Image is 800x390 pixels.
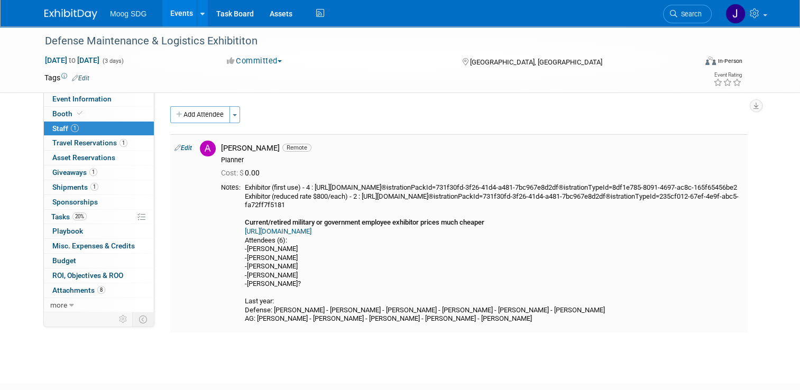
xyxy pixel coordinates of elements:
[114,312,133,326] td: Personalize Event Tab Strip
[44,180,154,194] a: Shipments1
[44,254,154,268] a: Budget
[72,75,89,82] a: Edit
[52,153,115,162] span: Asset Reservations
[90,183,98,191] span: 1
[44,72,89,83] td: Tags
[713,72,742,78] div: Event Rating
[245,227,311,235] a: [URL][DOMAIN_NAME]
[44,195,154,209] a: Sponsorships
[97,286,105,294] span: 8
[52,138,127,147] span: Travel Reservations
[119,139,127,147] span: 1
[223,55,286,67] button: Committed
[52,183,98,191] span: Shipments
[52,198,98,206] span: Sponsorships
[200,141,216,156] img: A.jpg
[44,55,100,65] span: [DATE] [DATE]
[44,92,154,106] a: Event Information
[52,124,79,133] span: Staff
[44,151,154,165] a: Asset Reservations
[639,55,742,71] div: Event Format
[89,168,97,176] span: 1
[52,286,105,294] span: Attachments
[221,156,743,164] div: Planner
[245,218,484,226] b: Current/retired military or government employee exhibitor prices much cheaper
[44,298,154,312] a: more
[282,144,311,152] span: Remote
[44,268,154,283] a: ROI, Objectives & ROO
[52,109,85,118] span: Booth
[133,312,154,326] td: Toggle Event Tabs
[110,10,146,18] span: Moog SDG
[67,56,77,64] span: to
[718,57,742,65] div: In-Person
[44,165,154,180] a: Giveaways1
[52,256,76,265] span: Budget
[677,10,702,18] span: Search
[725,4,746,24] img: Jaclyn Roberts
[470,58,602,66] span: [GEOGRAPHIC_DATA], [GEOGRAPHIC_DATA]
[44,210,154,224] a: Tasks20%
[44,122,154,136] a: Staff1
[41,32,683,51] div: Defense Maintenance & Logistics Exhibititon
[221,143,743,153] div: [PERSON_NAME]
[44,239,154,253] a: Misc. Expenses & Credits
[50,301,67,309] span: more
[71,124,79,132] span: 1
[102,58,124,64] span: (3 days)
[221,183,241,192] div: Notes:
[52,95,112,103] span: Event Information
[52,168,97,177] span: Giveaways
[77,110,82,116] i: Booth reservation complete
[663,5,712,23] a: Search
[221,169,264,177] span: 0.00
[170,106,230,123] button: Add Attendee
[245,183,743,323] div: Exhibitor (first use) - 4 : [URL][DOMAIN_NAME]®istrationPackId=731f30fd-3f26-41d4-a481-7bc967e8d2...
[44,283,154,298] a: Attachments8
[52,271,123,280] span: ROI, Objectives & ROO
[44,107,154,121] a: Booth
[221,169,245,177] span: Cost: $
[44,224,154,238] a: Playbook
[174,144,192,152] a: Edit
[44,136,154,150] a: Travel Reservations1
[52,242,135,250] span: Misc. Expenses & Credits
[72,212,87,220] span: 20%
[52,227,83,235] span: Playbook
[51,212,87,221] span: Tasks
[44,9,97,20] img: ExhibitDay
[705,57,716,65] img: Format-Inperson.png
